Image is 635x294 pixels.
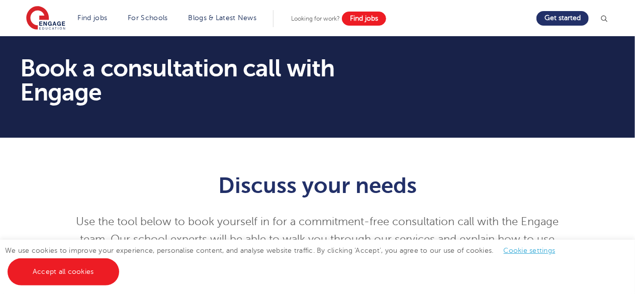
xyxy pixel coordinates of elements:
a: For Schools [128,14,167,22]
span: We use cookies to improve your experience, personalise content, and analyse website traffic. By c... [5,247,566,275]
a: Get started [536,11,589,26]
p: Use the tool below to book yourself in for a commitment-free consultation call with the Engage te... [71,213,564,266]
span: Find jobs [350,15,378,22]
a: Blogs & Latest News [189,14,257,22]
a: Cookie settings [504,247,556,254]
a: Find jobs [78,14,108,22]
a: Accept all cookies [8,258,119,285]
h1: Book a consultation call with Engage [20,56,412,105]
h1: Discuss your needs [71,173,564,198]
a: Find jobs [342,12,386,26]
img: Engage Education [26,6,65,31]
span: Looking for work? [291,15,340,22]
